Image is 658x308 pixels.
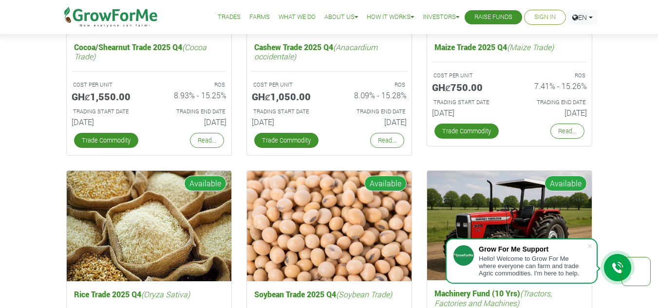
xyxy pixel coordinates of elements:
[218,12,241,22] a: Trades
[434,288,552,308] i: (Tractors, Factories and Machines)
[507,42,554,52] i: (Maize Trade)
[67,171,231,281] img: growforme image
[337,91,407,100] h6: 8.09% - 15.28%
[550,124,584,139] a: Read...
[190,133,224,148] a: Read...
[338,81,405,89] p: ROS
[279,12,316,22] a: What We Do
[434,124,499,139] a: Trade Commodity
[364,176,407,191] span: Available
[184,176,226,191] span: Available
[432,81,502,93] h5: GHȼ750.00
[517,81,587,91] h6: 7.41% - 15.26%
[545,176,587,191] span: Available
[252,40,407,63] h5: Cashew Trade 2025 Q4
[74,133,138,148] a: Trade Commodity
[338,108,405,116] p: Estimated Trading End Date
[253,108,320,116] p: Estimated Trading Start Date
[474,12,512,22] a: Raise Funds
[517,108,587,117] h6: [DATE]
[158,81,225,89] p: ROS
[370,133,404,148] a: Read...
[518,98,585,107] p: Estimated Trading End Date
[253,81,320,89] p: COST PER UNIT
[337,117,407,127] h6: [DATE]
[156,117,226,127] h6: [DATE]
[74,42,207,61] i: (Cocoa Trade)
[432,108,502,117] h6: [DATE]
[254,42,377,61] i: (Anacardium occidentale)
[433,72,501,80] p: COST PER UNIT
[252,117,322,127] h6: [DATE]
[252,91,322,102] h5: GHȼ1,050.00
[427,171,592,280] img: growforme image
[72,91,142,102] h5: GHȼ1,550.00
[423,12,459,22] a: Investors
[72,117,142,127] h6: [DATE]
[534,12,556,22] a: Sign In
[249,12,270,22] a: Farms
[432,40,587,54] h5: Maize Trade 2025 Q4
[156,91,226,100] h6: 8.93% - 15.25%
[433,98,501,107] p: Estimated Trading Start Date
[72,40,226,63] h5: Cocoa/Shearnut Trade 2025 Q4
[73,81,140,89] p: COST PER UNIT
[568,10,597,25] a: EN
[254,133,319,148] a: Trade Commodity
[336,289,392,299] i: (Soybean Trade)
[158,108,225,116] p: Estimated Trading End Date
[247,171,412,281] img: growforme image
[141,289,190,299] i: (Oryza Sativa)
[367,12,414,22] a: How it Works
[72,287,226,301] h5: Rice Trade 2025 Q4
[73,108,140,116] p: Estimated Trading Start Date
[252,287,407,301] h5: Soybean Trade 2025 Q4
[479,255,587,277] div: Hello! Welcome to Grow For Me where everyone can farm and trade Agric commodities. I'm here to help.
[518,72,585,80] p: ROS
[479,245,587,253] div: Grow For Me Support
[324,12,358,22] a: About Us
